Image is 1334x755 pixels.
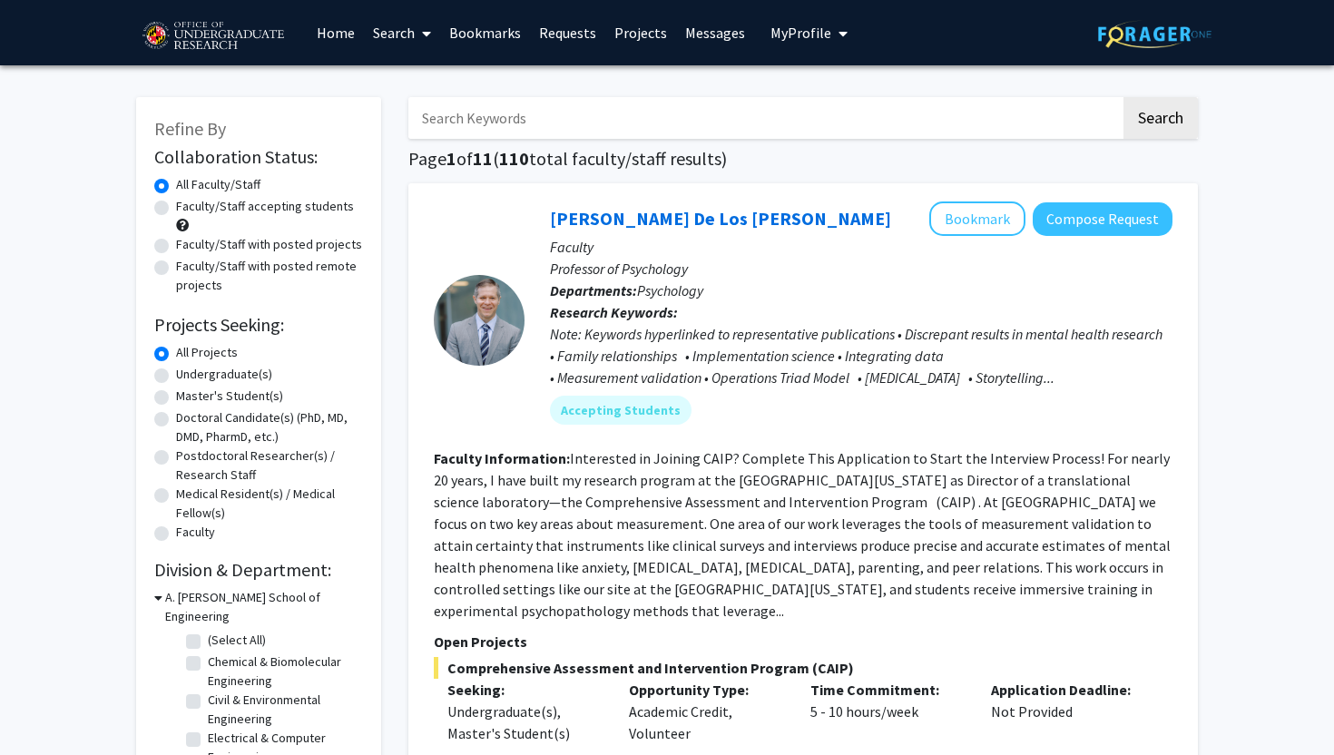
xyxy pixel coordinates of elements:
[977,679,1159,744] div: Not Provided
[136,14,289,59] img: University of Maryland Logo
[154,314,363,336] h2: Projects Seeking:
[176,235,362,254] label: Faculty/Staff with posted projects
[550,281,637,299] b: Departments:
[605,1,676,64] a: Projects
[473,147,493,170] span: 11
[176,485,363,523] label: Medical Resident(s) / Medical Fellow(s)
[991,679,1145,701] p: Application Deadline:
[208,691,358,729] label: Civil & Environmental Engineering
[176,365,272,384] label: Undergraduate(s)
[176,257,363,295] label: Faculty/Staff with posted remote projects
[208,631,266,650] label: (Select All)
[499,147,529,170] span: 110
[434,631,1172,652] p: Open Projects
[154,146,363,168] h2: Collaboration Status:
[408,148,1198,170] h1: Page of ( total faculty/staff results)
[929,201,1025,236] button: Add Andres De Los Reyes to Bookmarks
[530,1,605,64] a: Requests
[447,701,602,744] div: Undergraduate(s), Master's Student(s)
[176,523,215,542] label: Faculty
[550,207,891,230] a: [PERSON_NAME] De Los [PERSON_NAME]
[1033,202,1172,236] button: Compose Request to Andres De Los Reyes
[208,652,358,691] label: Chemical & Biomolecular Engineering
[154,559,363,581] h2: Division & Department:
[676,1,754,64] a: Messages
[629,679,783,701] p: Opportunity Type:
[447,679,602,701] p: Seeking:
[550,236,1172,258] p: Faculty
[550,323,1172,388] div: Note: Keywords hyperlinked to representative publications • Discrepant results in mental health r...
[434,449,1171,620] fg-read-more: Interested in Joining CAIP? Complete This Application to Start the Interview Process! For nearly ...
[1098,20,1211,48] img: ForagerOne Logo
[408,97,1121,139] input: Search Keywords
[446,147,456,170] span: 1
[434,657,1172,679] span: Comprehensive Assessment and Intervention Program (CAIP)
[770,24,831,42] span: My Profile
[176,343,238,362] label: All Projects
[615,679,797,744] div: Academic Credit, Volunteer
[797,679,978,744] div: 5 - 10 hours/week
[550,303,678,321] b: Research Keywords:
[308,1,364,64] a: Home
[364,1,440,64] a: Search
[550,258,1172,279] p: Professor of Psychology
[176,446,363,485] label: Postdoctoral Researcher(s) / Research Staff
[810,679,965,701] p: Time Commitment:
[434,449,570,467] b: Faculty Information:
[176,197,354,216] label: Faculty/Staff accepting students
[14,673,77,741] iframe: Chat
[1123,97,1198,139] button: Search
[176,175,260,194] label: All Faculty/Staff
[440,1,530,64] a: Bookmarks
[550,396,692,425] mat-chip: Accepting Students
[176,387,283,406] label: Master's Student(s)
[154,117,226,140] span: Refine By
[637,281,703,299] span: Psychology
[165,588,363,626] h3: A. [PERSON_NAME] School of Engineering
[176,408,363,446] label: Doctoral Candidate(s) (PhD, MD, DMD, PharmD, etc.)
